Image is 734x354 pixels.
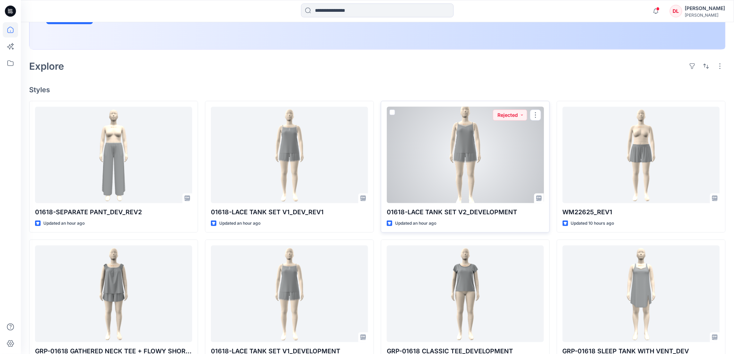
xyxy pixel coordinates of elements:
a: 01618-LACE TANK SET V1_DEVELOPMENT [211,245,368,342]
a: 01618-LACE TANK SET V1_DEV_REV1 [211,107,368,203]
div: [PERSON_NAME] [685,12,725,18]
a: GRP-01618 SLEEP TANK WITH VENT_DEV [563,245,720,342]
h4: Styles [29,86,726,94]
p: Updated an hour ago [43,220,85,227]
p: 01618-LACE TANK SET V2_DEVELOPMENT [387,207,544,217]
a: WM22625_REV1 [563,107,720,203]
p: 01618-LACE TANK SET V1_DEV_REV1 [211,207,368,217]
p: Updated an hour ago [219,220,261,227]
a: GRP-01618 CLASSIC TEE_DEVELOPMENT [387,245,544,342]
h2: Explore [29,61,64,72]
p: 01618-SEPARATE PANT_DEV_REV2 [35,207,192,217]
p: Updated an hour ago [395,220,436,227]
a: 01618-LACE TANK SET V2_DEVELOPMENT [387,107,544,203]
div: [PERSON_NAME] [685,4,725,12]
p: Updated 10 hours ago [571,220,614,227]
div: DL [670,5,682,17]
p: WM22625_REV1 [563,207,720,217]
a: 01618-SEPARATE PANT_DEV_REV2 [35,107,192,203]
a: GRP-01618 GATHERED NECK TEE + FLOWY SHORT_DEVELOPMENT [35,245,192,342]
